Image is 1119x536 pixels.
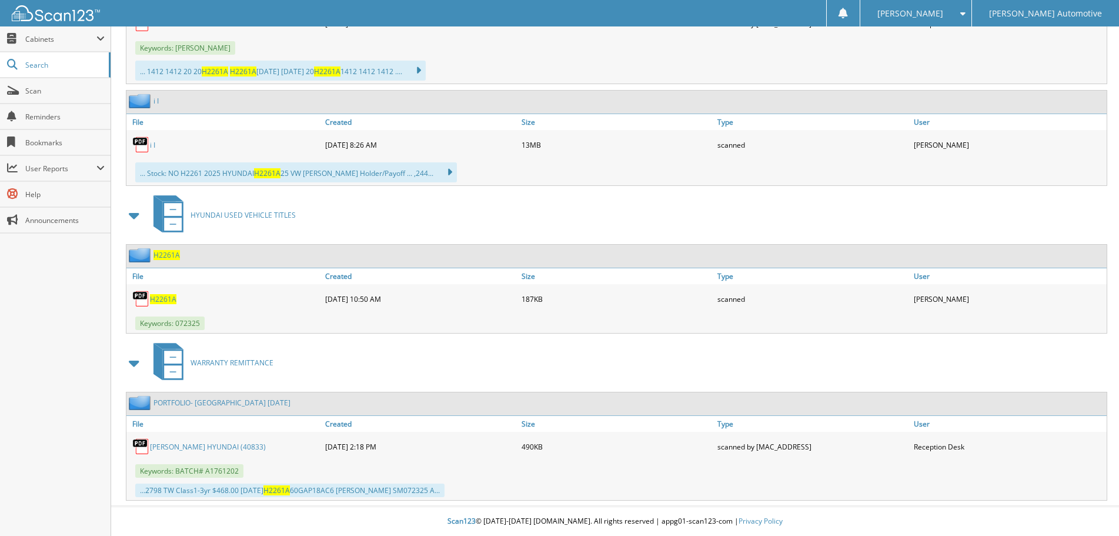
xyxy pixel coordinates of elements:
span: WARRANTY REMITTANCE [191,358,273,368]
span: User Reports [25,164,96,174]
span: H2261A [230,66,256,76]
a: i I [153,96,159,106]
a: Type [714,416,910,432]
a: H2261A [150,294,176,304]
div: 13MB [519,133,714,157]
span: Cabinets [25,34,96,44]
a: H2261A [153,250,180,260]
div: © [DATE]-[DATE] [DOMAIN_NAME]. All rights reserved | appg01-scan123-com | [111,507,1119,536]
a: Type [714,268,910,284]
div: 490KB [519,435,714,458]
a: User [911,268,1107,284]
div: ... Stock: NO H2261 2025 HYUNDAI 25 VW [PERSON_NAME] Holder/Payoff ... ,244... [135,162,457,182]
span: HYUNDAI USED VEHICLE TITLES [191,210,296,220]
a: WARRANTY REMITTANCE [146,339,273,386]
span: H2261A [314,66,340,76]
div: scanned [714,133,910,157]
div: 187KB [519,287,714,311]
a: Size [519,268,714,284]
span: Keywords: BATCH# A1761202 [135,464,243,478]
a: User [911,416,1107,432]
a: i I [150,140,155,150]
div: [DATE] 2:18 PM [322,435,518,458]
a: [PERSON_NAME] HYUNDAI (40833) [150,442,266,452]
a: Size [519,416,714,432]
div: ... 1412 1412 20 20 [DATE] [DATE] 20 1412 1412 1412 .... [135,61,426,81]
img: PDF.png [132,136,150,154]
span: Search [25,60,103,70]
span: Announcements [25,215,105,225]
a: Size [519,114,714,130]
img: scan123-logo-white.svg [12,5,100,21]
img: PDF.png [132,438,150,455]
div: ...2798 TW Class1-3yr $468.00 [DATE] 60GAP18AC6 [PERSON_NAME] SM072325 A... [135,484,445,497]
span: Help [25,189,105,199]
img: folder2.png [129,94,153,108]
a: File [126,416,322,432]
a: User [911,114,1107,130]
span: H2261A [263,485,290,495]
a: Created [322,268,518,284]
a: File [126,268,322,284]
img: folder2.png [129,395,153,410]
div: scanned by [MAC_ADDRESS] [714,435,910,458]
span: [PERSON_NAME] Automotive [989,10,1102,17]
div: [DATE] 8:26 AM [322,133,518,157]
img: folder2.png [129,248,153,262]
div: [DATE] 10:50 AM [322,287,518,311]
span: Scan [25,86,105,96]
a: PORTFOLIO- [GEOGRAPHIC_DATA] [DATE] [153,398,290,408]
iframe: Chat Widget [1060,480,1119,536]
img: PDF.png [132,290,150,308]
span: Keywords: 072325 [135,317,205,330]
a: Type [714,114,910,130]
div: [PERSON_NAME] [911,133,1107,157]
span: Scan123 [447,516,476,526]
div: [PERSON_NAME] [911,287,1107,311]
a: Created [322,416,518,432]
span: H2261A [202,66,228,76]
a: Created [322,114,518,130]
div: Reception Desk [911,435,1107,458]
span: H2261A [254,168,280,178]
span: Reminders [25,112,105,122]
a: File [126,114,322,130]
div: scanned [714,287,910,311]
a: HYUNDAI USED VEHICLE TITLES [146,192,296,238]
a: Privacy Policy [739,516,783,526]
span: Keywords: [PERSON_NAME] [135,41,235,55]
span: Bookmarks [25,138,105,148]
span: [PERSON_NAME] [877,10,943,17]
